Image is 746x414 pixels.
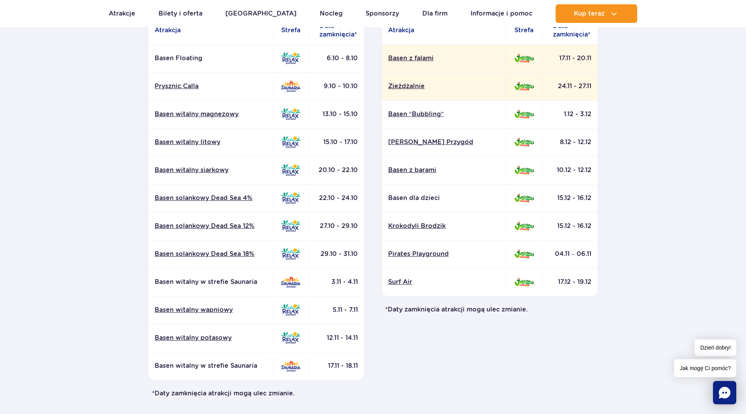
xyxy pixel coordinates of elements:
td: 3.11 - 4.11 [309,268,364,296]
th: Data zamknięcia* [309,16,364,44]
img: Jamango [514,82,534,90]
a: Informacje i pomoc [471,4,532,23]
img: Jamango [514,110,534,118]
p: *Daty zamknięcia atrakcji mogą ulec zmianie. [379,305,601,314]
td: 6.10 - 8.10 [309,44,364,72]
a: Surf Air [388,278,499,286]
img: Relax [281,108,300,120]
td: 22.10 - 24.10 [309,184,364,212]
img: Saunaria [281,360,300,372]
p: Basen dla dzieci [388,194,499,202]
td: 15.12 - 16.12 [543,212,598,240]
img: Jamango [514,54,534,63]
a: Bilety i oferta [159,4,202,23]
img: Jamango [514,166,534,174]
a: Basen witalny siarkowy [155,166,266,174]
td: 24.11 - 27.11 [543,72,598,100]
td: 04.11 – 06.11 [543,240,598,268]
a: Krokodyli Brodzik [388,222,499,230]
th: Data zamknięcia* [543,16,598,44]
img: Saunaria [281,276,300,287]
td: 20.10 - 22.10 [309,156,364,184]
img: Jamango [514,278,534,287]
p: Basen Floating [155,54,266,63]
td: 5.11 - 7.11 [309,296,364,324]
img: Relax [281,136,300,148]
img: Saunaria [281,80,300,92]
img: Relax [281,332,300,344]
img: Jamango [514,250,534,258]
a: Pirates Playground [388,250,499,258]
p: Basen witalny w strefie Saunaria [155,362,266,370]
a: Zjeżdżalnie [388,82,499,90]
img: Relax [281,52,300,64]
td: 15.10 - 17.10 [309,128,364,156]
span: Kup teraz [574,10,605,17]
a: Basen solankowy Dead Sea 12% [155,222,266,230]
td: 1.12 - 3.12 [543,100,598,128]
a: Basen witalny magnezowy [155,110,266,118]
a: Basen “Bubbling” [388,110,499,118]
img: Jamango [514,222,534,230]
span: Dzień dobry! [695,339,736,356]
div: Chat [713,381,736,404]
a: Sponsorzy [366,4,399,23]
a: Nocleg [320,4,343,23]
td: 17.11 - 18.11 [309,352,364,380]
td: 9.10 - 10.10 [309,72,364,100]
a: Basen witalny potasowy [155,334,266,342]
img: Jamango [514,194,534,202]
td: 17.12 - 19.12 [543,268,598,296]
img: Jamango [514,138,534,146]
a: Basen witalny wapniowy [155,306,266,314]
td: 27.10 - 29.10 [309,212,364,240]
span: Jak mogę Ci pomóc? [674,359,736,377]
td: 8.12 - 12.12 [543,128,598,156]
a: Basen z barami [388,166,499,174]
a: [PERSON_NAME] Przygód [388,138,499,146]
a: [GEOGRAPHIC_DATA] [225,4,296,23]
td: 13.10 - 15.10 [309,100,364,128]
img: Relax [281,248,300,260]
th: Strefa [272,16,309,44]
img: Relax [281,220,300,232]
a: Basen z falami [388,54,499,63]
td: 15.12 - 16.12 [543,184,598,212]
a: Dla firm [422,4,448,23]
th: Strefa [505,16,543,44]
td: 17.11 - 20.11 [543,44,598,72]
th: Atrakcja [148,16,272,44]
th: Atrakcja [382,16,505,44]
td: 29.10 - 31.10 [309,240,364,268]
td: 10.12 - 12.12 [543,156,598,184]
p: Basen witalny w strefie Saunaria [155,278,266,286]
img: Relax [281,164,300,176]
img: Relax [281,304,300,316]
a: Basen solankowy Dead Sea 4% [155,194,266,202]
p: *Daty zamknięcia atrakcji mogą ulec zmianie. [146,389,368,398]
button: Kup teraz [556,4,637,23]
a: Basen solankowy Dead Sea 18% [155,250,266,258]
a: Prysznic Calla [155,82,266,90]
img: Relax [281,192,300,204]
a: Basen witalny litowy [155,138,266,146]
td: 12.11 - 14.11 [309,324,364,352]
a: Atrakcje [109,4,135,23]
